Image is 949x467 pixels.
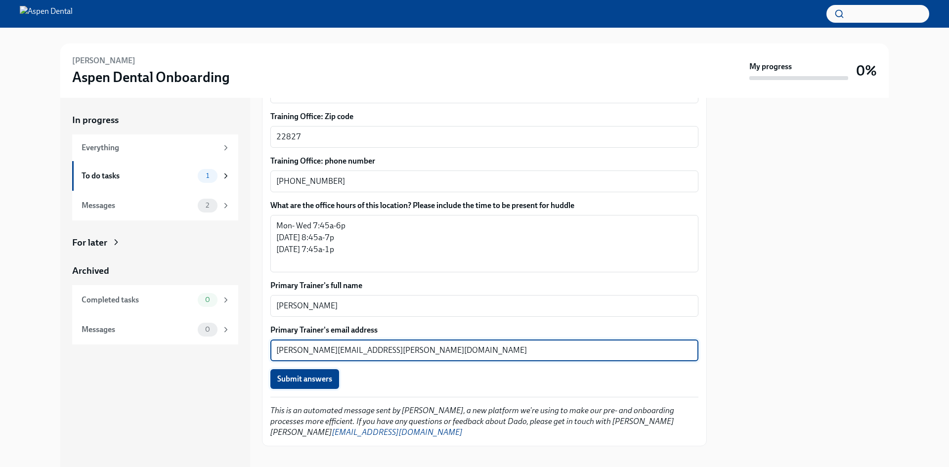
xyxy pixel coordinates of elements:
[276,344,692,356] textarea: [PERSON_NAME][EMAIL_ADDRESS][PERSON_NAME][DOMAIN_NAME]
[276,131,692,143] textarea: 22827
[199,296,216,303] span: 0
[270,111,698,122] label: Training Office: Zip code
[200,202,215,209] span: 2
[82,295,194,305] div: Completed tasks
[270,325,698,336] label: Primary Trainer's email address
[332,427,463,437] a: [EMAIL_ADDRESS][DOMAIN_NAME]
[277,374,332,384] span: Submit answers
[72,68,230,86] h3: Aspen Dental Onboarding
[72,285,238,315] a: Completed tasks0
[72,236,238,249] a: For later
[72,236,107,249] div: For later
[72,55,135,66] h6: [PERSON_NAME]
[276,300,692,312] textarea: [PERSON_NAME]
[72,315,238,344] a: Messages0
[82,324,194,335] div: Messages
[72,191,238,220] a: Messages2
[72,114,238,127] a: In progress
[276,175,692,187] textarea: [PHONE_NUMBER]
[82,170,194,181] div: To do tasks
[82,142,217,153] div: Everything
[856,62,877,80] h3: 0%
[270,200,698,211] label: What are the office hours of this location? Please include the time to be present for huddle
[270,369,339,389] button: Submit answers
[199,326,216,333] span: 0
[749,61,792,72] strong: My progress
[270,280,698,291] label: Primary Trainer's full name
[276,220,692,267] textarea: Mon- Wed 7:45a-6p [DATE] 8:45a-7p [DATE] 7:45a-1p
[20,6,73,22] img: Aspen Dental
[72,134,238,161] a: Everything
[270,406,674,437] em: This is an automated message sent by [PERSON_NAME], a new platform we're using to make our pre- a...
[72,161,238,191] a: To do tasks1
[270,156,698,167] label: Training Office: phone number
[82,200,194,211] div: Messages
[72,264,238,277] a: Archived
[200,172,215,179] span: 1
